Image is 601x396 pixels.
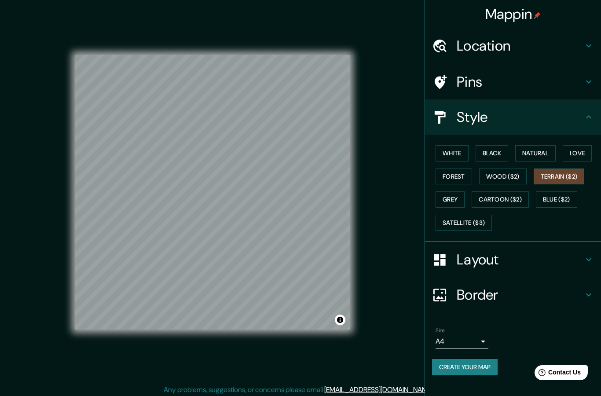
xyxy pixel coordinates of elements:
button: Blue ($2) [536,191,577,208]
div: Pins [425,64,601,99]
label: Size [436,327,445,334]
h4: Mappin [485,5,541,23]
h4: Style [457,108,583,126]
button: Toggle attribution [335,315,345,325]
a: [EMAIL_ADDRESS][DOMAIN_NAME] [324,385,433,394]
div: Layout [425,242,601,277]
p: Any problems, suggestions, or concerns please email . [164,385,434,395]
h4: Location [457,37,583,55]
button: White [436,145,469,161]
button: Terrain ($2) [534,169,585,185]
button: Wood ($2) [479,169,527,185]
button: Natural [515,145,556,161]
button: Cartoon ($2) [472,191,529,208]
button: Black [476,145,509,161]
iframe: Help widget launcher [523,362,591,386]
div: A4 [436,334,488,348]
button: Satellite ($3) [436,215,492,231]
div: Location [425,28,601,63]
button: Create your map [432,359,498,375]
h4: Pins [457,73,583,91]
h4: Border [457,286,583,304]
button: Grey [436,191,465,208]
canvas: Map [75,55,350,330]
img: pin-icon.png [534,12,541,19]
button: Love [563,145,592,161]
button: Forest [436,169,472,185]
div: Style [425,99,601,135]
h4: Layout [457,251,583,268]
div: Border [425,277,601,312]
